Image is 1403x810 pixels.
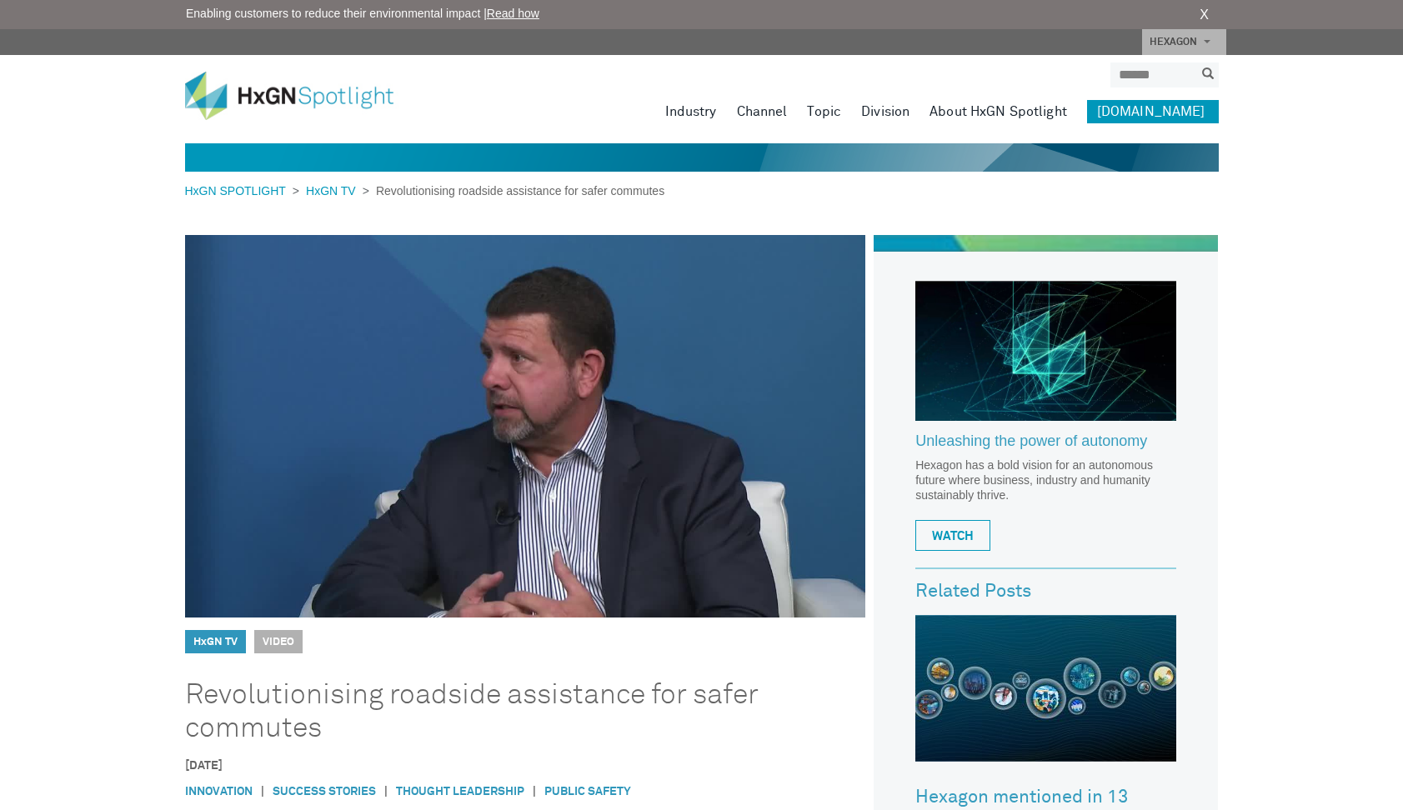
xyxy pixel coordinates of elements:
[665,100,717,123] a: Industry
[1200,5,1209,25] a: X
[254,630,303,653] span: Video
[376,783,396,801] span: |
[273,786,376,797] a: Success Stories
[487,7,539,20] a: Read how
[544,786,631,797] a: Public safety
[396,786,524,797] a: Thought Leadership
[253,783,273,801] span: |
[929,100,1067,123] a: About HxGN Spotlight
[524,783,544,801] span: |
[915,520,990,551] a: WATCH
[185,184,293,197] a: HxGN SPOTLIGHT
[1087,100,1219,123] a: [DOMAIN_NAME]
[185,182,665,200] div: > >
[185,72,418,120] img: HxGN Spotlight
[185,786,253,797] a: Innovation
[185,235,866,617] img: NvMdoaVbyTswA2CqSGtdfJ.jpg
[861,100,909,123] a: Division
[369,184,664,197] span: Revolutionising roadside assistance for safer commutes
[915,433,1176,458] a: Unleashing the power of autonomy
[915,582,1176,602] h3: Related Posts
[915,615,1176,762] img: Hexagon mentioned in 13 Gartner® Hype Cycle™ reports
[185,760,223,772] time: [DATE]
[915,281,1176,421] img: Hexagon_CorpVideo_Pod_RR_2.jpg
[299,184,363,197] a: HxGN TV
[186,5,539,22] span: Enabling customers to reduce their environmental impact |
[915,457,1176,502] p: Hexagon has a bold vision for an autonomous future where business, industry and humanity sustaina...
[737,100,788,123] a: Channel
[185,678,818,745] h1: Revolutionising roadside assistance for safer commutes
[807,100,841,123] a: Topic
[193,637,238,647] a: HxGN TV
[1142,29,1226,55] a: HEXAGON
